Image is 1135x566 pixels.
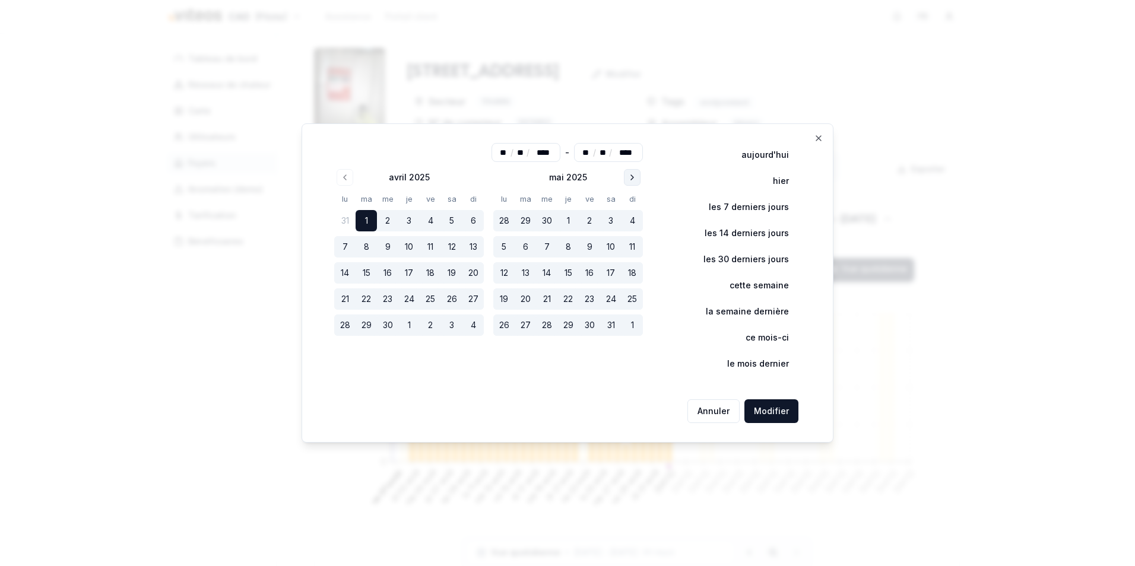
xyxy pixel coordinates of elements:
[565,143,569,162] div: -
[462,193,484,205] th: dimanche
[579,262,600,284] button: 16
[493,210,515,231] button: 28
[744,399,798,423] button: Modifier
[420,210,441,231] button: 4
[377,288,398,310] button: 23
[334,314,356,336] button: 28
[398,262,420,284] button: 17
[622,193,643,205] th: dimanche
[622,262,643,284] button: 18
[441,193,462,205] th: samedi
[622,288,643,310] button: 25
[511,147,513,158] span: /
[579,314,600,336] button: 30
[462,288,484,310] button: 27
[377,193,398,205] th: mercredi
[515,210,536,231] button: 29
[441,314,462,336] button: 3
[557,236,579,257] button: 8
[334,262,356,284] button: 14
[515,288,536,310] button: 20
[600,236,622,257] button: 10
[515,314,536,336] button: 27
[702,352,798,376] button: le mois dernier
[600,193,622,205] th: samedi
[557,193,579,205] th: jeudi
[420,288,441,310] button: 25
[420,314,441,336] button: 2
[680,221,798,245] button: les 14 derniers jours
[356,210,377,231] button: 1
[549,171,587,183] div: mai 2025
[493,236,515,257] button: 5
[557,210,579,231] button: 1
[622,236,643,257] button: 11
[441,288,462,310] button: 26
[389,171,430,183] div: avril 2025
[398,210,420,231] button: 3
[334,193,356,205] th: lundi
[398,236,420,257] button: 10
[593,147,596,158] span: /
[622,314,643,336] button: 1
[600,262,622,284] button: 17
[493,193,515,205] th: lundi
[684,195,798,219] button: les 7 derniers jours
[716,143,798,167] button: aujourd'hui
[557,262,579,284] button: 15
[398,193,420,205] th: jeudi
[356,193,377,205] th: mardi
[681,300,798,323] button: la semaine dernière
[536,236,557,257] button: 7
[420,193,441,205] th: vendredi
[493,314,515,336] button: 26
[420,262,441,284] button: 18
[462,210,484,231] button: 6
[609,147,612,158] span: /
[377,314,398,336] button: 30
[334,210,356,231] button: 31
[600,210,622,231] button: 3
[515,236,536,257] button: 6
[334,288,356,310] button: 21
[622,210,643,231] button: 4
[441,210,462,231] button: 5
[748,169,798,193] button: hier
[377,262,398,284] button: 16
[705,274,798,297] button: cette semaine
[356,262,377,284] button: 15
[579,210,600,231] button: 2
[600,288,622,310] button: 24
[515,193,536,205] th: mardi
[377,210,398,231] button: 2
[536,193,557,205] th: mercredi
[557,314,579,336] button: 29
[493,288,515,310] button: 19
[356,314,377,336] button: 29
[462,262,484,284] button: 20
[687,399,740,423] button: Annuler
[600,314,622,336] button: 31
[462,236,484,257] button: 13
[536,262,557,284] button: 14
[557,288,579,310] button: 22
[337,169,353,186] button: Go to previous month
[624,169,641,186] button: Go to next month
[536,314,557,336] button: 28
[420,236,441,257] button: 11
[536,288,557,310] button: 21
[527,147,530,158] span: /
[679,247,798,271] button: les 30 derniers jours
[579,193,600,205] th: vendredi
[398,314,420,336] button: 1
[462,314,484,336] button: 4
[536,210,557,231] button: 30
[356,236,377,257] button: 8
[493,262,515,284] button: 12
[334,236,356,257] button: 7
[515,262,536,284] button: 13
[579,236,600,257] button: 9
[721,326,798,349] button: ce mois-ci
[441,236,462,257] button: 12
[356,288,377,310] button: 22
